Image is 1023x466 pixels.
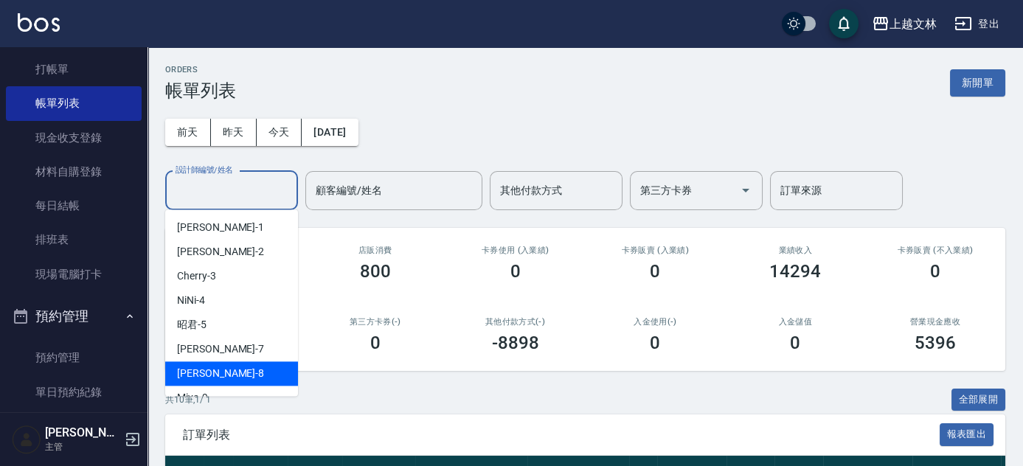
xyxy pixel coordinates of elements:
[177,317,207,333] span: 昭君 -5
[323,246,428,255] h2: 店販消費
[6,223,142,257] a: 排班表
[6,86,142,120] a: 帳單列表
[360,261,391,282] h3: 800
[950,69,1005,97] button: 新開單
[177,293,205,308] span: NiNi -4
[323,317,428,327] h2: 第三方卡券(-)
[603,317,707,327] h2: 入金使用(-)
[950,75,1005,89] a: 新開單
[6,121,142,155] a: 現金收支登錄
[370,333,381,353] h3: 0
[211,119,257,146] button: 昨天
[866,9,943,39] button: 上越文林
[176,164,233,175] label: 設計師編號/姓名
[6,257,142,291] a: 現場電腦打卡
[829,9,859,38] button: save
[510,261,521,282] h3: 0
[6,155,142,189] a: 材料自購登錄
[6,341,142,375] a: 預約管理
[940,423,994,446] button: 報表匯出
[915,333,956,353] h3: 5396
[177,390,208,406] span: Miya -9
[257,119,302,146] button: 今天
[6,409,142,443] a: 單週預約紀錄
[177,268,216,284] span: Cherry -3
[302,119,358,146] button: [DATE]
[177,366,264,381] span: [PERSON_NAME] -8
[6,52,142,86] a: 打帳單
[463,246,568,255] h2: 卡券使用 (入業績)
[6,189,142,223] a: 每日結帳
[734,178,757,202] button: Open
[45,440,120,453] p: 主管
[45,425,120,440] h5: [PERSON_NAME]
[743,246,847,255] h2: 業績收入
[603,246,707,255] h2: 卡券販賣 (入業績)
[890,15,937,33] div: 上越文林
[177,220,264,235] span: [PERSON_NAME] -1
[463,317,568,327] h2: 其他付款方式(-)
[930,261,940,282] h3: 0
[790,333,800,353] h3: 0
[165,65,236,74] h2: ORDERS
[769,261,821,282] h3: 14294
[177,244,264,260] span: [PERSON_NAME] -2
[12,425,41,454] img: Person
[883,317,988,327] h2: 營業現金應收
[650,261,660,282] h3: 0
[6,297,142,335] button: 預約管理
[743,317,847,327] h2: 入金儲值
[177,341,264,357] span: [PERSON_NAME] -7
[650,333,660,353] h3: 0
[492,333,539,353] h3: -8898
[883,246,988,255] h2: 卡券販賣 (不入業績)
[949,10,1005,38] button: 登出
[183,428,940,442] span: 訂單列表
[165,119,211,146] button: 前天
[951,389,1006,411] button: 全部展開
[6,375,142,409] a: 單日預約紀錄
[165,80,236,101] h3: 帳單列表
[18,13,60,32] img: Logo
[940,427,994,441] a: 報表匯出
[165,393,211,406] p: 共 10 筆, 1 / 1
